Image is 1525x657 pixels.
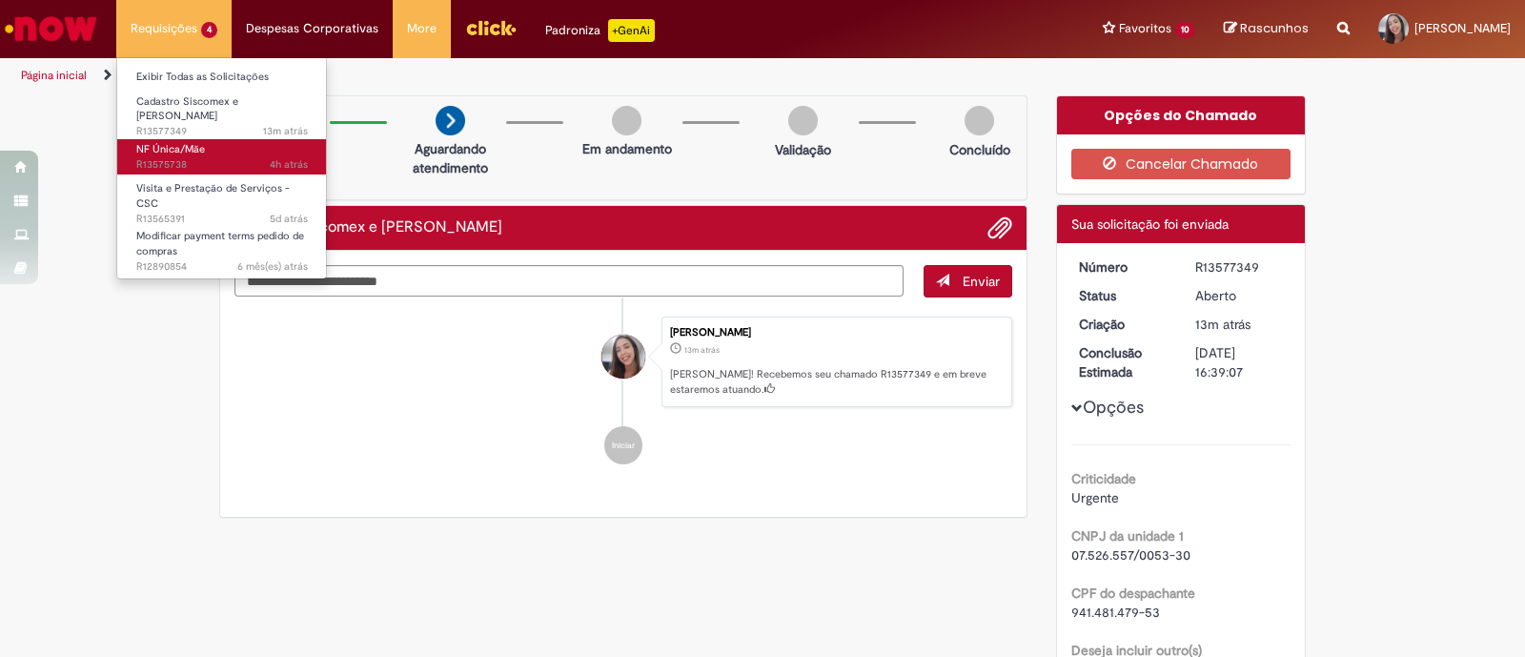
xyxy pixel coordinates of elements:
[963,273,1000,290] span: Enviar
[2,10,100,48] img: ServiceNow
[987,216,1012,240] button: Adicionar anexos
[1065,315,1182,334] dt: Criação
[1065,286,1182,305] dt: Status
[924,265,1012,298] button: Enviar
[775,140,831,159] p: Validação
[131,19,197,38] span: Requisições
[1195,315,1284,334] div: 29/09/2025 14:39:03
[136,181,290,211] span: Visita e Prestação de Serviços - CSC
[1195,343,1284,381] div: [DATE] 16:39:07
[1071,527,1184,544] b: CNPJ da unidade 1
[684,344,720,356] span: 13m atrás
[136,259,308,275] span: R12890854
[965,106,994,135] img: img-circle-grey.png
[237,259,308,274] span: 6 mês(es) atrás
[237,259,308,274] time: 04/04/2025 15:07:53
[545,19,655,42] div: Padroniza
[136,94,238,124] span: Cadastro Siscomex e [PERSON_NAME]
[117,226,327,267] a: Aberto R12890854 : Modificar payment terms pedido de compras
[263,124,308,138] time: 29/09/2025 14:39:04
[949,140,1010,159] p: Concluído
[1071,604,1160,621] span: 941.481.479-53
[407,19,437,38] span: More
[117,139,327,175] a: Aberto R13575738 : NF Única/Mãe
[270,212,308,226] span: 5d atrás
[1065,343,1182,381] dt: Conclusão Estimada
[201,22,217,38] span: 4
[1057,96,1306,134] div: Opções do Chamado
[1240,19,1309,37] span: Rascunhos
[234,219,502,236] h2: Cadastro Siscomex e Marinha Mercante Histórico de tíquete
[263,124,308,138] span: 13m atrás
[14,58,1003,93] ul: Trilhas de página
[136,142,205,156] span: NF Única/Mãe
[1071,489,1119,506] span: Urgente
[234,298,1012,484] ul: Histórico de tíquete
[465,13,517,42] img: click_logo_yellow_360x200.png
[684,344,720,356] time: 29/09/2025 14:39:03
[1119,19,1171,38] span: Favoritos
[234,317,1012,408] li: Carolina Vanzato Mcnabb
[117,178,327,219] a: Aberto R13565391 : Visita e Prestação de Serviços - CSC
[1071,546,1190,564] span: 07.526.557/0053-30
[582,139,672,158] p: Em andamento
[136,212,308,227] span: R13565391
[670,327,1002,339] div: [PERSON_NAME]
[1195,316,1250,333] span: 13m atrás
[1195,316,1250,333] time: 29/09/2025 14:39:03
[1071,149,1291,179] button: Cancelar Chamado
[1414,20,1511,36] span: [PERSON_NAME]
[612,106,641,135] img: img-circle-grey.png
[270,157,308,172] time: 29/09/2025 10:32:13
[1065,257,1182,277] dt: Número
[136,157,308,173] span: R13575738
[1195,286,1284,305] div: Aberto
[608,19,655,42] p: +GenAi
[436,106,465,135] img: arrow-next.png
[136,124,308,139] span: R13577349
[234,265,904,298] textarea: Digite sua mensagem aqui...
[1071,216,1229,233] span: Sua solicitação foi enviada
[21,68,87,83] a: Página inicial
[246,19,378,38] span: Despesas Corporativas
[670,367,1002,397] p: [PERSON_NAME]! Recebemos seu chamado R13577349 e em breve estaremos atuando.
[788,106,818,135] img: img-circle-grey.png
[270,212,308,226] time: 25/09/2025 09:26:35
[1071,470,1136,487] b: Criticidade
[404,139,497,177] p: Aguardando atendimento
[136,229,304,258] span: Modificar payment terms pedido de compras
[270,157,308,172] span: 4h atrás
[1195,257,1284,277] div: R13577349
[1071,585,1195,602] b: CPF do despachante
[1224,20,1309,38] a: Rascunhos
[1175,22,1195,38] span: 10
[117,92,327,133] a: Aberto R13577349 : Cadastro Siscomex e Marinha Mercante
[601,335,645,379] div: Carolina Vanzato Mcnabb
[117,67,327,88] a: Exibir Todas as Solicitações
[116,57,327,279] ul: Requisições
